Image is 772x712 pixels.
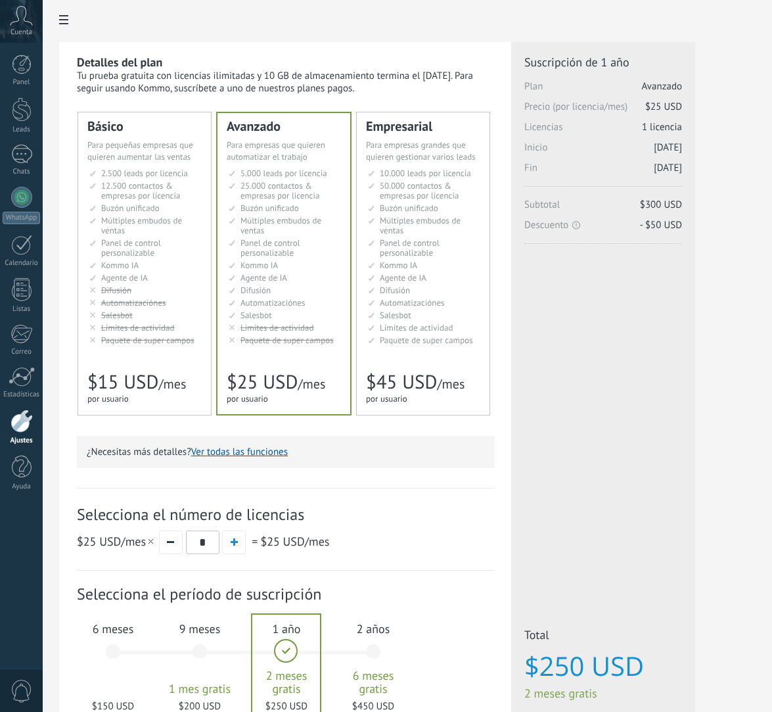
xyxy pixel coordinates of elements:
span: Total [524,627,682,646]
span: Suscripción de 1 año [524,55,682,70]
span: Límites de actividad [101,322,175,333]
span: Automatizaciónes [101,297,166,308]
div: Calendario [3,259,41,268]
span: Buzón unificado [240,202,299,214]
span: Precio (por licencia/mes) [524,101,682,121]
div: Básico [87,120,202,133]
span: Paquete de super campos [240,335,334,346]
span: 2.500 leads por licencia [101,168,188,179]
div: Estadísticas [3,391,41,399]
span: 10.000 leads por licencia [380,168,471,179]
span: Selecciona el número de licencias [77,504,495,525]
div: Correo [3,348,41,356]
span: /mes [260,534,329,549]
span: Para pequeñas empresas que quieren aumentar las ventas [87,139,193,162]
div: Panel [3,78,41,87]
span: por usuario [87,393,129,404]
span: $25 USD [227,369,298,394]
span: por usuario [366,393,407,404]
span: /mes [158,375,186,392]
span: 9 meses [164,621,235,636]
span: Paquete de super campos [101,335,194,346]
div: WhatsApp [3,212,40,224]
div: Ayuda [3,483,41,491]
span: Avanzado [642,80,682,93]
span: Múltiples embudos de ventas [101,215,182,236]
span: 1 mes gratis [164,682,235,696]
span: $25 USD [77,534,121,549]
span: Automatizaciónes [380,297,445,308]
span: Múltiples embudos de ventas [240,215,321,236]
div: Chats [3,168,41,176]
span: Fin [524,162,682,182]
span: Difusión [380,285,410,296]
span: 1 año [251,621,322,636]
span: Para empresas grandes que quieren gestionar varios leads [366,139,476,162]
span: Plan [524,80,682,101]
span: $45 USD [366,369,437,394]
span: Subtotal [524,199,682,219]
span: Licencias [524,121,682,141]
span: 1 licencia [642,121,682,133]
p: ¿Necesitas más detalles? [87,446,485,458]
span: Salesbot [380,310,411,321]
span: Selecciona el período de suscripción [77,584,495,604]
span: Límites de actividad [380,322,453,333]
span: $300 USD [640,199,682,211]
span: 6 meses [78,621,148,636]
span: 6 meses gratis [338,669,409,696]
span: Panel de control personalizable [380,237,440,258]
span: 2 meses gratis [524,686,682,701]
span: $15 USD [87,369,158,394]
span: 50.000 contactos & empresas por licencia [380,180,459,201]
span: Kommo IA [101,260,139,271]
span: Cuenta [11,28,32,37]
span: Límites de actividad [240,322,314,333]
span: /mes [298,375,325,392]
b: Detalles del plan [77,55,162,70]
span: Kommo IA [240,260,278,271]
span: Múltiples embudos de ventas [380,215,461,236]
div: Ajustes [3,437,41,445]
span: Difusión [101,285,131,296]
span: Salesbot [240,310,272,321]
div: Listas [3,305,41,314]
span: Agente de IA [240,272,287,283]
span: = [252,534,258,549]
span: Para empresas que quieren automatizar el trabajo [227,139,325,162]
span: Kommo IA [380,260,417,271]
span: [DATE] [654,141,682,154]
span: 2 meses gratis [251,669,322,696]
span: $25 USD [260,534,304,549]
span: Difusión [240,285,271,296]
div: Leads [3,126,41,134]
span: Automatizaciónes [240,297,306,308]
button: Ver todas las funciones [191,446,288,458]
span: /mes [77,534,156,549]
span: - $50 USD [640,219,682,231]
span: Agente de IA [101,272,148,283]
span: $250 USD [524,652,682,680]
span: Buzón unificado [380,202,438,214]
span: 2 años [338,621,409,636]
span: [DATE] [654,162,682,174]
span: Panel de control personalizable [240,237,300,258]
span: Inicio [524,141,682,162]
span: por usuario [227,393,268,404]
span: Agente de IA [380,272,426,283]
span: $25 USD [645,101,682,113]
span: Descuento [524,219,682,231]
span: 12.500 contactos & empresas por licencia [101,180,180,201]
span: 5.000 leads por licencia [240,168,327,179]
span: Paquete de super campos [380,335,473,346]
div: Tu prueba gratuita con licencias ilimitadas y 10 GB de almacenamiento termina el [DATE]. Para seg... [77,70,495,95]
span: /mes [437,375,465,392]
span: Panel de control personalizable [101,237,161,258]
span: Salesbot [101,310,133,321]
span: 25.000 contactos & empresas por licencia [240,180,319,201]
div: Empresarial [366,120,480,133]
div: Avanzado [227,120,341,133]
span: Buzón unificado [101,202,160,214]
